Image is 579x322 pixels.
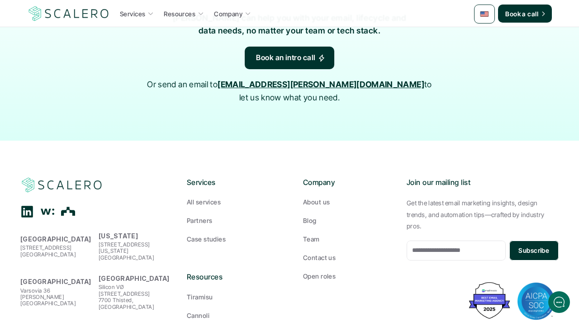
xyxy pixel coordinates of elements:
[498,5,552,23] a: Book a call
[20,288,94,307] p: Varsovia 36 [PERSON_NAME] [GEOGRAPHIC_DATA]
[518,246,549,255] p: Subscribe
[303,216,317,225] p: Blog
[303,197,330,207] p: About us
[187,292,213,302] p: Tiramisu
[256,52,316,64] p: Book an intro call
[303,253,336,262] p: Contact us
[14,44,167,58] h1: Hi! Welcome to [GEOGRAPHIC_DATA].
[99,275,170,282] strong: [GEOGRAPHIC_DATA]
[14,120,167,138] button: New conversation
[187,197,221,207] p: All services
[505,9,538,19] p: Book a call
[187,292,276,302] a: Tiramisu
[407,197,559,232] p: Get the latest email marketing insights, design trends, and automation tips—crafted by industry p...
[187,234,276,244] a: Case studies
[142,78,437,104] p: Or send an email to to let us know what you need.
[27,5,110,22] img: Scalero company logotype
[58,125,109,133] span: New conversation
[20,245,94,258] p: [STREET_ADDRESS] [GEOGRAPHIC_DATA]
[187,197,276,207] a: All services
[187,311,276,320] a: Cannoli
[187,234,226,244] p: Case studies
[218,80,424,89] a: [EMAIL_ADDRESS][PERSON_NAME][DOMAIN_NAME]
[14,60,167,104] h2: Let us know if we can help with lifecycle marketing.
[20,235,91,243] strong: [GEOGRAPHIC_DATA]
[187,311,209,320] p: Cannoli
[303,216,392,225] a: Blog
[20,177,104,193] a: Scalero company logotype
[303,234,392,244] a: Team
[548,291,570,313] iframe: gist-messenger-bubble-iframe
[245,47,334,69] a: Book an intro call
[303,253,392,262] a: Contact us
[407,177,559,189] p: Join our mailing list
[467,280,512,321] img: Best Email Marketing Agency 2025 - Recognized by Mailmodo
[20,176,104,194] img: Scalero company logotype
[187,177,276,189] p: Services
[509,241,559,260] button: Subscribe
[99,284,172,310] p: Silicon VØ [STREET_ADDRESS] 7700 Thisted, [GEOGRAPHIC_DATA]
[187,216,276,225] a: Partners
[164,9,195,19] p: Resources
[214,9,242,19] p: Company
[480,9,489,19] img: 🇺🇸
[187,216,212,225] p: Partners
[303,197,392,207] a: About us
[99,232,138,240] strong: [US_STATE]
[187,271,276,283] p: Resources
[76,264,114,270] span: We run on Gist
[303,271,336,281] p: Open roles
[303,234,320,244] p: Team
[99,241,172,261] p: [STREET_ADDRESS] [US_STATE][GEOGRAPHIC_DATA]
[303,271,392,281] a: Open roles
[20,278,91,285] strong: [GEOGRAPHIC_DATA]
[120,9,145,19] p: Services
[303,177,392,189] p: Company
